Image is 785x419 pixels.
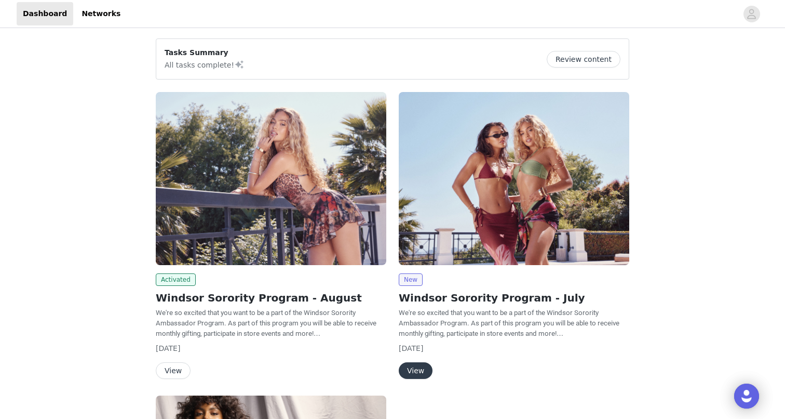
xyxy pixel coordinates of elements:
button: View [399,362,432,379]
span: We're so excited that you want to be a part of the Windsor Sorority Ambassador Program. As part o... [156,309,376,337]
a: Networks [75,2,127,25]
span: [DATE] [156,344,180,352]
button: Review content [547,51,620,68]
p: Tasks Summary [165,47,245,58]
span: Activated [156,273,196,286]
div: avatar [747,6,756,22]
a: View [156,367,191,375]
span: New [399,273,423,286]
h2: Windsor Sorority Program - July [399,290,629,306]
button: View [156,362,191,379]
h2: Windsor Sorority Program - August [156,290,386,306]
a: Dashboard [17,2,73,25]
img: Windsor [156,92,386,265]
a: View [399,367,432,375]
span: We're so excited that you want to be a part of the Windsor Sorority Ambassador Program. As part o... [399,309,619,337]
span: [DATE] [399,344,423,352]
p: All tasks complete! [165,58,245,71]
img: Windsor [399,92,629,265]
div: Open Intercom Messenger [734,384,759,409]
